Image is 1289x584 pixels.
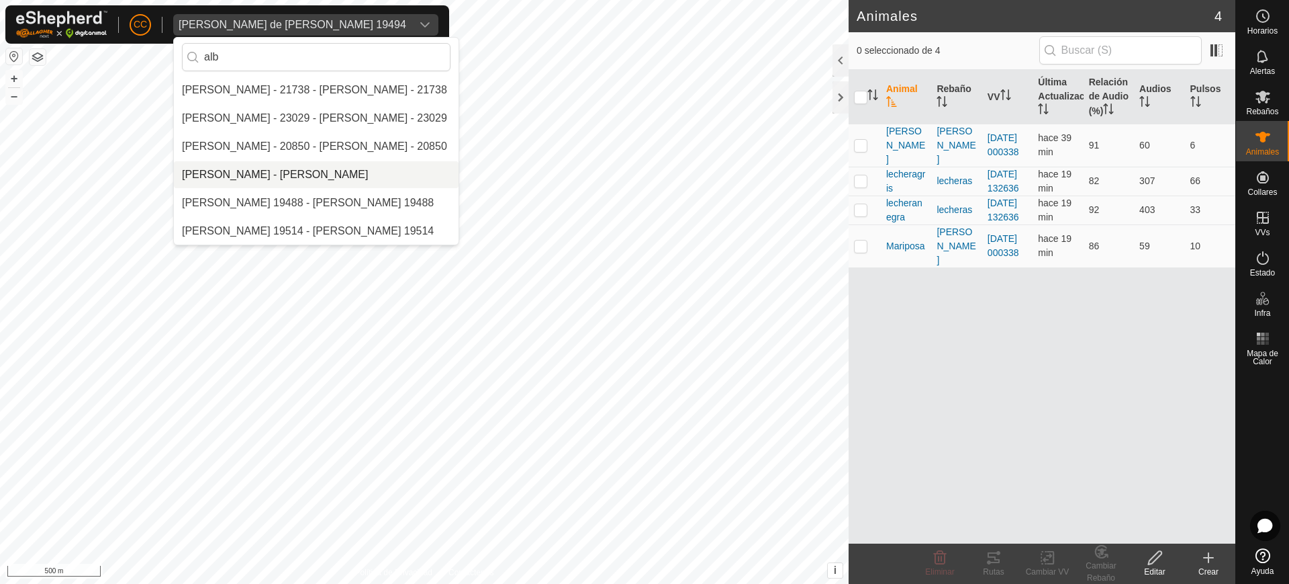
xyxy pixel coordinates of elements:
span: Eliminar [925,567,954,577]
span: Ayuda [1251,567,1274,575]
div: dropdown trigger [412,14,438,36]
span: 86 [1089,241,1100,251]
span: lecheranegra [886,196,926,224]
span: Isidora de Jesus Vicente 19494 [173,14,412,36]
span: 4 [1214,6,1222,26]
p-sorticon: Activar para ordenar [937,98,947,109]
p-sorticon: Activar para ordenar [1000,91,1011,102]
div: [PERSON_NAME] 19514 - [PERSON_NAME] 19514 [182,223,434,239]
input: Buscar por región, país, empresa o propiedad [182,43,450,71]
div: Cambiar VV [1020,566,1074,578]
div: [PERSON_NAME] [937,124,976,167]
th: Animal [881,70,931,124]
div: [PERSON_NAME] de [PERSON_NAME] 19494 [179,19,406,30]
div: [PERSON_NAME] - 21738 - [PERSON_NAME] - 21738 [182,82,447,98]
span: CC [134,17,147,32]
img: Logo Gallagher [16,11,107,38]
span: Infra [1254,309,1270,317]
span: lecheragris [886,167,926,196]
a: [DATE] 000338 [988,233,1019,258]
th: Última Actualización [1033,70,1083,124]
span: Mariposa [886,239,925,253]
span: [PERSON_NAME] [886,124,926,167]
p-sorticon: Activar para ordenar [1103,106,1114,116]
li: ALBINO APARICIO MARTINEZ [174,161,459,188]
p-sorticon: Activar para ordenar [1190,98,1201,109]
button: Capas del Mapa [30,49,46,65]
span: 22 ago 2025, 9:25 [1038,169,1071,194]
li: Alberto Garcia Guijo - 23029 [174,105,459,132]
a: [DATE] 132636 [988,169,1019,194]
a: Ayuda [1236,543,1289,581]
p-sorticon: Activar para ordenar [867,91,878,102]
td: 66 [1185,167,1235,196]
div: Editar [1128,566,1182,578]
button: + [6,71,22,87]
button: Restablecer Mapa [6,48,22,65]
span: i [834,565,837,576]
span: Alertas [1250,67,1275,75]
span: 22 ago 2025, 9:25 [1038,198,1071,222]
td: 59 [1134,224,1184,267]
div: Crear [1182,566,1235,578]
p-sorticon: Activar para ordenar [1038,106,1049,116]
div: lecheras [937,203,976,217]
p-sorticon: Activar para ordenar [886,98,897,109]
li: Aaron Rull Dealbert - 21738 [174,77,459,103]
button: i [828,563,843,578]
li: Bernardo Fernarndez Torralbo 19488 [174,190,459,216]
ul: Option List [174,77,459,245]
p-sorticon: Activar para ordenar [1139,98,1150,109]
span: 82 [1089,175,1100,186]
div: lecheras [937,174,976,188]
span: Mapa de Calor [1239,349,1286,366]
td: 6 [1185,124,1235,167]
li: Alberto Perez Morato - 20850 [174,133,459,160]
th: Pulsos [1185,70,1235,124]
h2: Animales [857,8,1214,24]
span: 0 seleccionado de 4 [857,44,1039,58]
th: Rebaño [931,70,982,124]
span: Collares [1247,188,1277,196]
a: [DATE] 000338 [988,132,1019,157]
div: [PERSON_NAME] - 23029 - [PERSON_NAME] - 23029 [182,110,447,126]
span: 22 ago 2025, 9:05 [1038,132,1071,157]
button: – [6,88,22,104]
div: [PERSON_NAME] [937,225,976,267]
span: 92 [1089,204,1100,215]
a: Política de Privacidad [355,567,432,579]
th: Audios [1134,70,1184,124]
a: Contáctenos [448,567,493,579]
div: [PERSON_NAME] - 20850 - [PERSON_NAME] - 20850 [182,138,447,155]
td: 33 [1185,196,1235,224]
span: Estado [1250,269,1275,277]
div: [PERSON_NAME] - [PERSON_NAME] [182,167,368,183]
span: Animales [1246,148,1279,156]
span: 22 ago 2025, 9:25 [1038,233,1071,258]
li: Ibai Alberdi Jorge 19514 [174,218,459,245]
th: Relación de Audio (%) [1084,70,1134,124]
th: VV [982,70,1033,124]
td: 307 [1134,167,1184,196]
td: 403 [1134,196,1184,224]
td: 60 [1134,124,1184,167]
span: VVs [1255,228,1270,237]
td: 10 [1185,224,1235,267]
input: Buscar (S) [1039,36,1202,65]
div: [PERSON_NAME] 19488 - [PERSON_NAME] 19488 [182,195,434,211]
a: [DATE] 132636 [988,198,1019,222]
div: Cambiar Rebaño [1074,560,1128,584]
div: Rutas [967,566,1020,578]
span: Horarios [1247,27,1278,35]
span: 91 [1089,140,1100,151]
span: Rebaños [1246,108,1278,116]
